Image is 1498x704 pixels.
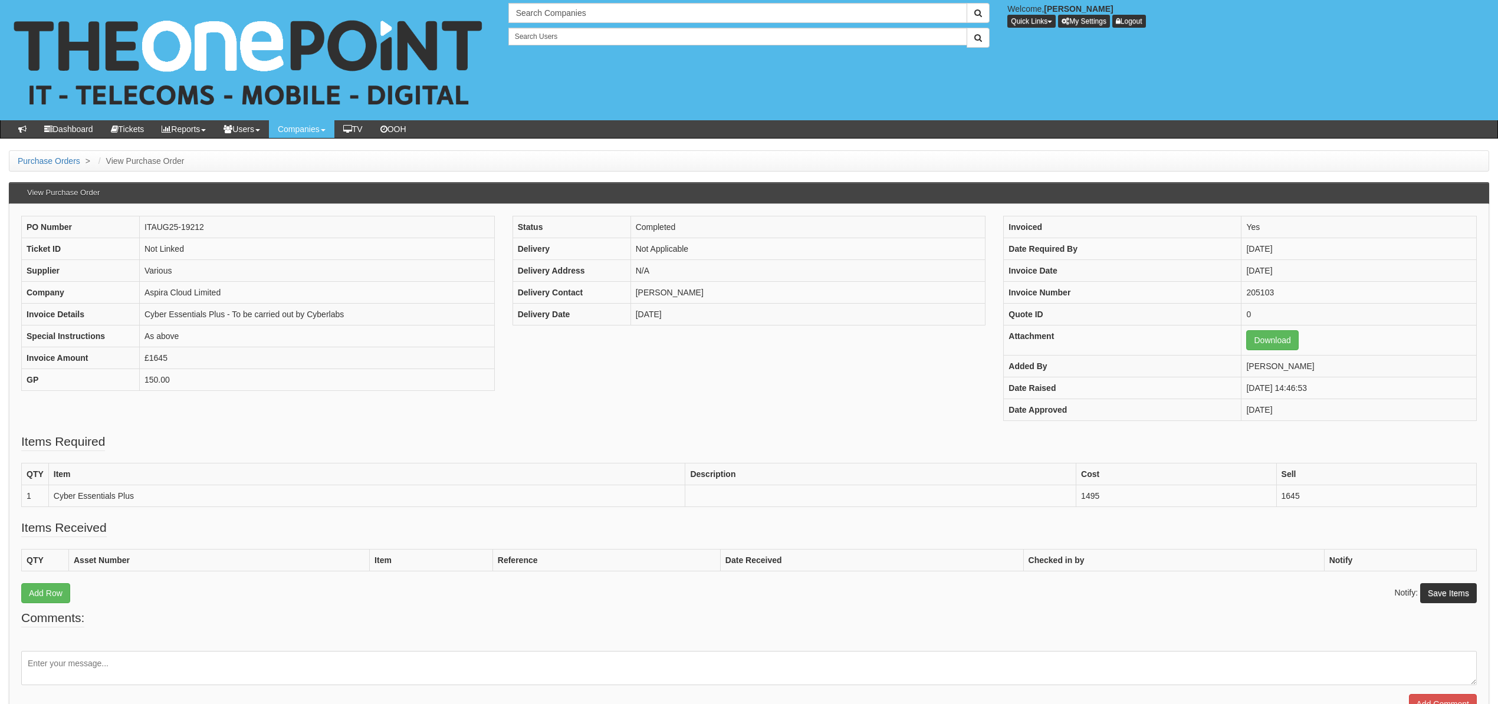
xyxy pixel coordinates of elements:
[630,281,985,303] td: [PERSON_NAME]
[1004,281,1241,303] th: Invoice Number
[1004,377,1241,399] th: Date Raised
[1241,399,1476,420] td: [DATE]
[1004,303,1241,325] th: Quote ID
[22,325,140,347] th: Special Instructions
[18,156,80,166] a: Purchase Orders
[720,549,1023,571] th: Date Received
[22,303,140,325] th: Invoice Details
[22,281,140,303] th: Company
[1004,259,1241,281] th: Invoice Date
[508,28,968,45] input: Search Users
[630,238,985,259] td: Not Applicable
[22,238,140,259] th: Ticket ID
[140,325,495,347] td: As above
[513,238,630,259] th: Delivery
[1007,15,1056,28] button: Quick Links
[1276,485,1476,506] td: 1645
[630,216,985,238] td: Completed
[22,347,140,369] th: Invoice Amount
[22,216,140,238] th: PO Number
[1112,15,1146,28] a: Logout
[140,259,495,281] td: Various
[215,120,269,138] a: Users
[140,216,495,238] td: ITAUG25-19212
[513,281,630,303] th: Delivery Contact
[1241,303,1476,325] td: 0
[140,303,495,325] td: Cyber Essentials Plus - To be carried out by Cyberlabs
[1004,238,1241,259] th: Date Required By
[48,485,685,506] td: Cyber Essentials Plus
[508,3,968,23] input: Search Companies
[153,120,215,138] a: Reports
[492,549,720,571] th: Reference
[630,259,985,281] td: N/A
[1004,399,1241,420] th: Date Approved
[35,120,102,138] a: Dashboard
[334,120,372,138] a: TV
[1241,377,1476,399] td: [DATE] 14:46:53
[22,485,49,506] td: 1
[269,120,334,138] a: Companies
[140,238,495,259] td: Not Linked
[1324,549,1476,571] th: Notify
[1058,15,1110,28] a: My Settings
[48,463,685,485] th: Item
[1241,216,1476,238] td: Yes
[21,183,106,203] h3: View Purchase Order
[1004,325,1241,355] th: Attachment
[370,549,493,571] th: Item
[83,156,93,166] span: >
[21,583,70,603] a: Add Row
[998,3,1498,28] div: Welcome,
[21,433,105,451] legend: Items Required
[22,549,69,571] th: QTY
[1004,355,1241,377] th: Added By
[1241,355,1476,377] td: [PERSON_NAME]
[1241,259,1476,281] td: [DATE]
[513,259,630,281] th: Delivery Address
[685,463,1076,485] th: Description
[1241,238,1476,259] td: [DATE]
[513,303,630,325] th: Delivery Date
[1044,4,1113,14] b: [PERSON_NAME]
[96,155,185,167] li: View Purchase Order
[21,609,84,627] legend: Comments:
[1023,549,1324,571] th: Checked in by
[21,519,107,537] legend: Items Received
[1076,463,1276,485] th: Cost
[102,120,153,138] a: Tickets
[22,369,140,390] th: GP
[69,549,370,571] th: Asset Number
[1241,281,1476,303] td: 205103
[513,216,630,238] th: Status
[140,369,495,390] td: 150.00
[1420,583,1477,603] button: Save Items
[1276,463,1476,485] th: Sell
[1394,583,1477,603] p: Notify:
[140,347,495,369] td: £1645
[630,303,985,325] td: [DATE]
[22,259,140,281] th: Supplier
[22,463,49,485] th: QTY
[140,281,495,303] td: Aspira Cloud Limited
[1004,216,1241,238] th: Invoiced
[1246,330,1298,350] a: Download
[1076,485,1276,506] td: 1495
[372,120,415,138] a: OOH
